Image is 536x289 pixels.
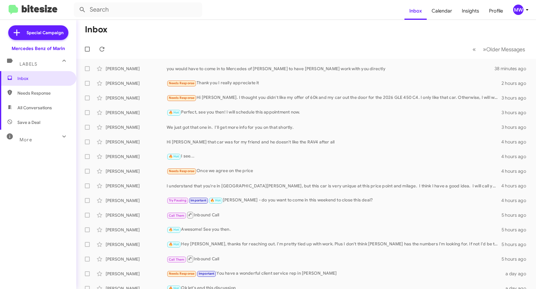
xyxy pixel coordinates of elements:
span: Call Them [169,214,185,218]
div: 3 hours ago [502,124,531,130]
div: [PERSON_NAME] [106,183,167,189]
span: Save a Deal [17,119,40,125]
div: Inbound Call [167,211,502,219]
div: Perfect, see you then! I will schedule this appointment now. [167,109,502,116]
span: Try Pausing [169,198,187,202]
div: Inbound Call [167,255,502,263]
div: [PERSON_NAME] [106,241,167,247]
div: I understand that you're in [GEOGRAPHIC_DATA][PERSON_NAME], but this car is very unique at this p... [167,183,501,189]
div: 4 hours ago [501,168,531,174]
div: [PERSON_NAME] [106,66,167,72]
span: Needs Response [169,272,195,276]
span: Important [190,198,206,202]
div: 3 hours ago [502,95,531,101]
button: Next [479,43,529,56]
h1: Inbox [85,25,107,34]
div: Hey [PERSON_NAME], thanks for reaching out. I'm pretty tied up with work. Plus I don't think [PER... [167,241,502,248]
div: [PERSON_NAME] [106,256,167,262]
span: Inbox [17,75,69,81]
div: [PERSON_NAME] [106,95,167,101]
div: Awesome! See you then. [167,226,502,233]
span: 🔥 Hot [210,198,221,202]
a: Calendar [427,2,457,20]
div: 5 hours ago [502,212,531,218]
span: « [473,45,476,53]
span: 🔥 Hot [169,228,179,232]
div: 3 hours ago [502,110,531,116]
div: [PERSON_NAME] [106,168,167,174]
span: 🔥 Hot [169,242,179,246]
div: [PERSON_NAME] [106,110,167,116]
div: 4 hours ago [501,197,531,204]
span: » [483,45,486,53]
button: Previous [469,43,480,56]
div: [PERSON_NAME] [106,154,167,160]
div: [PERSON_NAME] [106,212,167,218]
div: Hi [PERSON_NAME] that car was for my friend and he doesn't like the RAV4 after all [167,139,501,145]
div: We just got that one in. I'll get more info for you on that shortly. [167,124,502,130]
div: I see... [167,153,501,160]
a: Inbox [404,2,427,20]
span: Call Them [169,258,185,262]
a: Profile [484,2,508,20]
a: Insights [457,2,484,20]
div: MW [513,5,523,15]
div: [PERSON_NAME] [106,124,167,130]
div: 38 minutes ago [494,66,531,72]
span: Important [199,272,215,276]
div: 5 hours ago [502,256,531,262]
div: 4 hours ago [501,139,531,145]
div: a day ago [503,271,531,277]
input: Search [74,2,202,17]
a: Special Campaign [8,25,68,40]
div: [PERSON_NAME] [106,80,167,86]
button: MW [508,5,529,15]
span: More [20,137,32,143]
div: Mercedes Benz of Marin [12,45,65,52]
div: You have a wonderful client service rep in [PERSON_NAME] [167,270,503,277]
span: Needs Response [169,96,195,100]
div: Once we agree on the price [167,168,501,175]
span: Special Campaign [27,30,63,36]
div: 2 hours ago [502,80,531,86]
div: 5 hours ago [502,241,531,247]
div: you would have to come in to Mercedes of [PERSON_NAME] to have [PERSON_NAME] work with you directly [167,66,494,72]
div: [PERSON_NAME] [106,271,167,277]
div: Hi [PERSON_NAME]. I thought you didn't like my offer of 60k and my car out the door for the 2026 ... [167,94,502,101]
span: 🔥 Hot [169,110,179,114]
div: [PERSON_NAME] [106,227,167,233]
div: [PERSON_NAME] [106,197,167,204]
span: Needs Response [169,169,195,173]
span: Labels [20,61,37,67]
span: Older Messages [486,46,525,53]
span: 🔥 Hot [169,154,179,158]
div: Thank you I really appreciate it [167,80,502,87]
span: All Conversations [17,105,52,111]
div: [PERSON_NAME] [106,139,167,145]
span: Needs Response [17,90,69,96]
span: Needs Response [169,81,195,85]
nav: Page navigation example [469,43,529,56]
div: 4 hours ago [501,183,531,189]
div: 5 hours ago [502,227,531,233]
div: 4 hours ago [501,154,531,160]
div: [PERSON_NAME] - do you want to come in this weekend to close this deal? [167,197,501,204]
